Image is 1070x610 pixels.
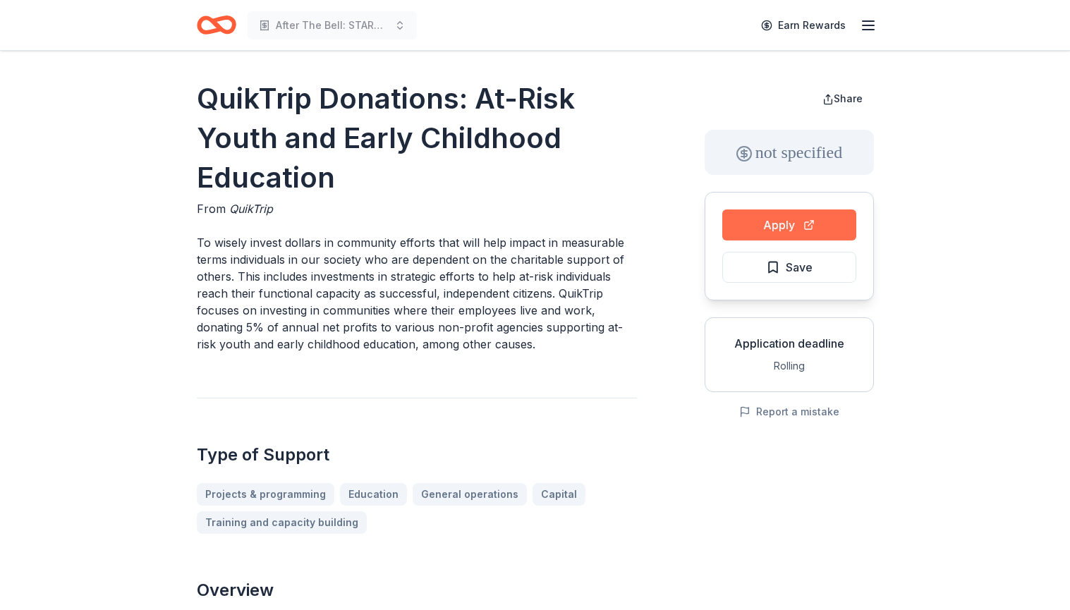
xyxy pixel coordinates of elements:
[717,335,862,352] div: Application deadline
[197,444,637,466] h2: Type of Support
[811,85,874,113] button: Share
[197,579,637,602] h2: Overview
[229,202,273,216] span: QuikTrip
[197,79,637,197] h1: QuikTrip Donations: At-Risk Youth and Early Childhood Education
[197,200,637,217] div: From
[197,234,637,353] p: To wisely invest dollars in community efforts that will help impact in measurable terms individua...
[248,11,417,39] button: After The Bell: STARS: Support, Thrive, Achieve, Reach, Succeed
[413,483,527,506] a: General operations
[717,358,862,374] div: Rolling
[739,403,839,420] button: Report a mistake
[705,130,874,175] div: not specified
[197,8,236,42] a: Home
[834,92,863,104] span: Share
[753,13,854,38] a: Earn Rewards
[722,209,856,240] button: Apply
[197,483,334,506] a: Projects & programming
[722,252,856,283] button: Save
[533,483,585,506] a: Capital
[340,483,407,506] a: Education
[197,511,367,534] a: Training and capacity building
[276,17,389,34] span: After The Bell: STARS: Support, Thrive, Achieve, Reach, Succeed
[786,258,813,276] span: Save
